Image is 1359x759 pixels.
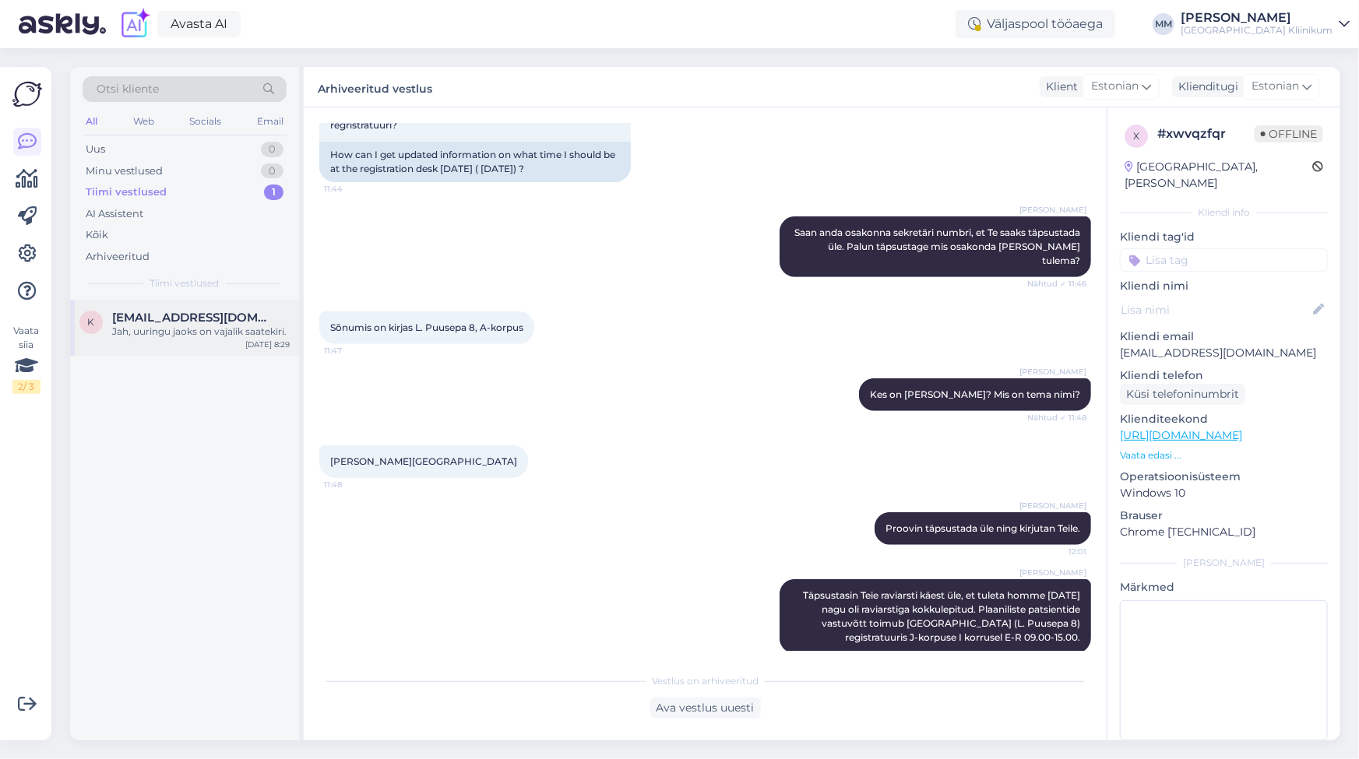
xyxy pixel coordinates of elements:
div: How can I get updated information on what time I should be at the registration desk [DATE] ( [DAT... [319,142,631,182]
div: AI Assistent [86,206,143,222]
a: Avasta AI [157,11,241,37]
span: katjuha1393@inbox.ru [112,311,274,325]
span: Nähtud ✓ 11:48 [1027,412,1086,423]
p: Operatsioonisüsteem [1120,469,1328,485]
p: Kliendi telefon [1120,367,1328,384]
div: [PERSON_NAME] [1181,12,1333,24]
p: Vaata edasi ... [1120,448,1328,462]
span: [PERSON_NAME] [1019,500,1086,511]
span: Saan anda osakonna sekretäri numbri, et Te saaks täpsustada üle. Palun täpsustage mis osakonda [P... [794,227,1083,266]
div: Väljaspool tööaega [956,10,1115,38]
p: Kliendi email [1120,329,1328,345]
div: 0 [261,163,283,179]
div: 1 [264,184,283,200]
div: Tiimi vestlused [86,184,167,200]
span: [PERSON_NAME][GEOGRAPHIC_DATA] [330,455,517,467]
span: Offline [1255,125,1323,142]
div: Jah, uuringu jaoks on vajalik saatekiri. [112,325,290,339]
div: [GEOGRAPHIC_DATA], [PERSON_NAME] [1125,159,1312,192]
div: Email [254,111,287,132]
p: Klienditeekond [1120,411,1328,427]
span: 11:48 [324,479,382,490]
span: Estonian [1091,78,1139,95]
div: Arhiveeritud [86,249,150,265]
a: [PERSON_NAME][GEOGRAPHIC_DATA] Kliinikum [1181,12,1350,37]
p: [EMAIL_ADDRESS][DOMAIN_NAME] [1120,345,1328,361]
div: Ava vestlus uuesti [650,698,761,719]
div: 2 / 3 [12,380,40,394]
span: k [88,316,95,328]
div: All [83,111,100,132]
span: 11:44 [324,183,382,195]
span: Vestlus on arhiveeritud [652,674,759,688]
span: x [1133,130,1139,142]
div: Minu vestlused [86,163,163,179]
span: 11:47 [324,345,382,357]
div: [GEOGRAPHIC_DATA] Kliinikum [1181,24,1333,37]
div: # xwvqzfqr [1157,125,1255,143]
p: Kliendi tag'id [1120,229,1328,245]
span: 12:01 [1028,546,1086,557]
div: Klienditugi [1172,79,1238,95]
div: Uus [86,142,105,157]
span: [PERSON_NAME] [1019,204,1086,216]
p: Märkmed [1120,579,1328,596]
span: Täpsustasin Teie raviarsti käest üle, et tuleta homme [DATE] nagu oli raviarstiga kokkulepitud. P... [803,589,1083,643]
p: Brauser [1120,508,1328,524]
span: [PERSON_NAME] [1019,366,1086,378]
img: Askly Logo [12,79,42,109]
div: Kliendi info [1120,206,1328,220]
div: 0 [261,142,283,157]
div: [DATE] 8:29 [245,339,290,350]
span: Nähtud ✓ 11:46 [1027,278,1086,290]
p: Kliendi nimi [1120,278,1328,294]
div: Kõik [86,227,108,243]
span: Estonian [1252,78,1299,95]
div: Klient [1040,79,1078,95]
label: Arhiveeritud vestlus [318,76,432,97]
span: Kes on [PERSON_NAME]? Mis on tema nimi? [870,388,1080,400]
div: [PERSON_NAME] [1120,556,1328,570]
div: MM [1153,13,1174,35]
div: Küsi telefoninumbrit [1120,384,1245,405]
span: Otsi kliente [97,81,159,97]
div: Vaata siia [12,324,40,394]
div: Socials [186,111,224,132]
img: explore-ai [118,8,151,40]
span: [PERSON_NAME] [1019,567,1086,578]
p: Chrome [TECHNICAL_ID] [1120,524,1328,540]
p: Windows 10 [1120,485,1328,501]
input: Lisa nimi [1121,301,1310,318]
input: Lisa tag [1120,248,1328,272]
a: [URL][DOMAIN_NAME] [1120,428,1242,442]
span: Sõnumis on kirjas L. Puusepa 8, A-korpus [330,322,523,333]
span: Proovin täpsustada üle ning kirjutan Teile. [885,522,1080,534]
div: Web [130,111,157,132]
span: Tiimi vestlused [150,276,220,290]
